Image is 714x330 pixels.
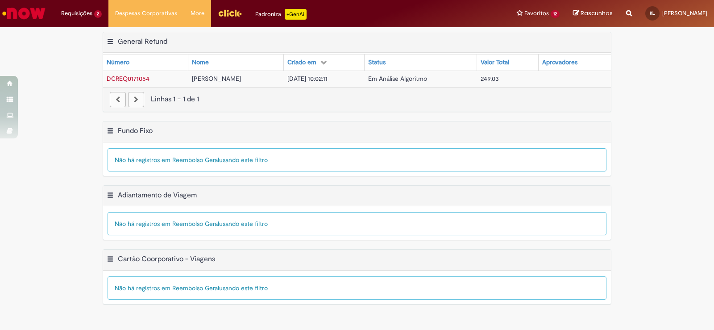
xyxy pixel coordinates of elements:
[118,37,167,46] h2: General Refund
[192,58,209,67] div: Nome
[581,9,613,17] span: Rascunhos
[662,9,707,17] span: [PERSON_NAME]
[107,126,114,138] button: Fundo Fixo Menu de contexto
[115,9,177,18] span: Despesas Corporativas
[118,126,153,135] h2: Fundo Fixo
[103,87,611,112] nav: paginação
[368,75,427,83] span: Em Análise Algoritmo
[61,9,92,18] span: Requisições
[285,9,307,20] p: +GenAi
[118,255,215,264] h2: Cartão Coorporativo - Viagens
[219,156,268,164] span: usando este filtro
[287,58,316,67] div: Criado em
[368,58,386,67] div: Status
[191,9,204,18] span: More
[287,75,328,83] span: [DATE] 10:02:11
[219,220,268,228] span: usando este filtro
[573,9,613,18] a: Rascunhos
[108,148,606,171] div: Não há registros em Reembolso Geral
[107,191,114,202] button: Adiantamento de Viagem Menu de contexto
[650,10,655,16] span: KL
[481,58,509,67] div: Valor Total
[108,276,606,300] div: Não há registros em Reembolso Geral
[1,4,47,22] img: ServiceNow
[94,10,102,18] span: 2
[524,9,549,18] span: Favoritos
[107,75,149,83] span: DCREQ0171054
[551,10,560,18] span: 12
[218,6,242,20] img: click_logo_yellow_360x200.png
[255,9,307,20] div: Padroniza
[481,75,499,83] span: 249,03
[118,191,197,200] h2: Adiantamento de Viagem
[107,255,114,266] button: Cartão Coorporativo - Viagens Menu de contexto
[107,37,114,49] button: General Refund Menu de contexto
[107,75,149,83] a: Abrir Registro: DCREQ0171054
[219,284,268,292] span: usando este filtro
[108,212,606,235] div: Não há registros em Reembolso Geral
[107,58,129,67] div: Número
[542,58,577,67] div: Aprovadores
[110,94,604,104] div: Linhas 1 − 1 de 1
[192,75,241,83] span: [PERSON_NAME]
